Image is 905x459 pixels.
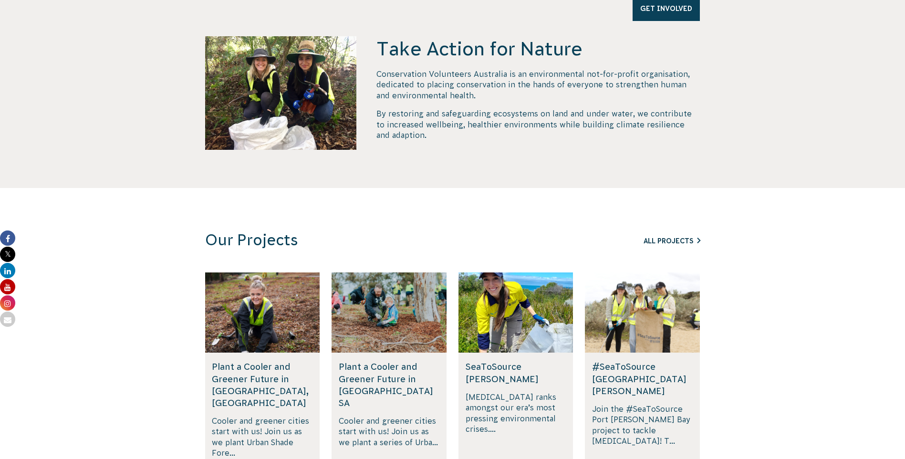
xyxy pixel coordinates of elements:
[466,361,566,385] h5: SeaToSource [PERSON_NAME]
[376,69,700,101] p: Conservation Volunteers Australia is an environmental not-for-profit organisation, dedicated to p...
[205,231,572,250] h3: Our Projects
[592,404,693,459] p: Join the #SeaToSource Port [PERSON_NAME] Bay project to tackle [MEDICAL_DATA]! T...
[339,416,439,459] p: Cooler and greener cities start with us! Join us as we plant a series of Urba...
[376,108,700,140] p: By restoring and safeguarding ecosystems on land and under water, we contribute to increased well...
[644,237,700,245] a: All Projects
[466,392,566,459] p: [MEDICAL_DATA] ranks amongst our era’s most pressing environmental crises....
[592,361,693,397] h5: #SeaToSource [GEOGRAPHIC_DATA][PERSON_NAME]
[339,361,439,409] h5: Plant a Cooler and Greener Future in [GEOGRAPHIC_DATA] SA
[212,416,312,459] p: Cooler and greener cities start with us! Join us as we plant Urban Shade Fore...
[212,361,312,409] h5: Plant a Cooler and Greener Future in [GEOGRAPHIC_DATA], [GEOGRAPHIC_DATA]
[376,36,700,61] h4: Take Action for Nature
